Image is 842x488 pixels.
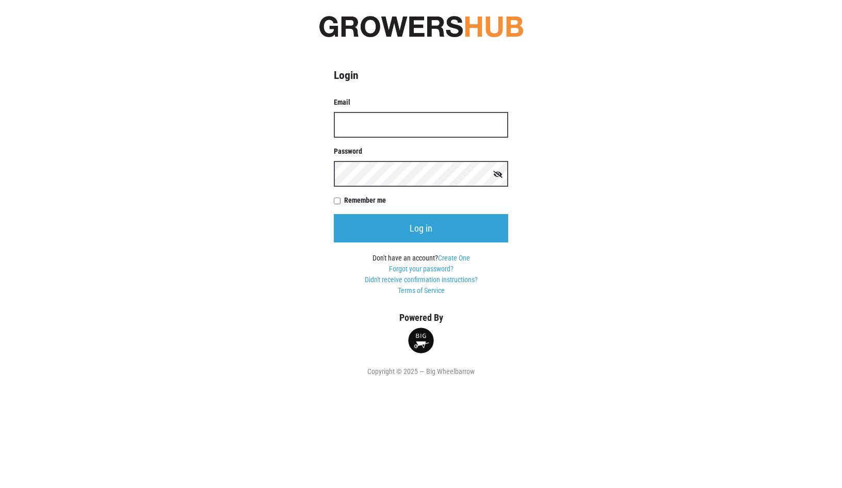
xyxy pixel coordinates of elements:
[318,366,524,377] div: Copyright © 2025 — Big Wheelbarrow
[334,253,508,296] div: Don't have an account?
[334,146,508,157] label: Password
[389,265,454,273] a: Forgot your password?
[334,97,508,108] label: Email
[334,69,508,82] h4: Login
[398,286,445,295] a: Terms of Service
[408,328,434,353] img: small-round-logo-d6fdfe68ae19b7bfced82731a0234da4.png
[344,195,508,206] label: Remember me
[318,312,524,323] h5: Powered By
[318,13,524,40] img: original-fc7597fdc6adbb9d0e2ae620e786d1a2.jpg
[365,275,478,284] a: Didn't receive confirmation instructions?
[438,254,470,262] a: Create One
[334,214,508,242] input: Log in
